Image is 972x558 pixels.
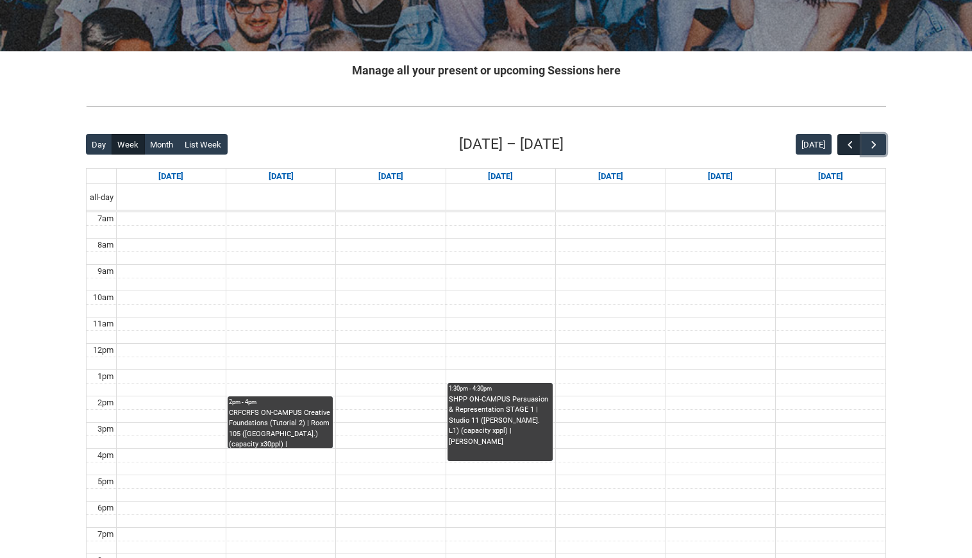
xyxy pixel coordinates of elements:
div: 5pm [95,475,116,488]
div: 2pm - 4pm [229,398,331,407]
div: 9am [95,265,116,278]
button: Next Week [862,134,886,155]
div: 7pm [95,528,116,541]
div: 3pm [95,423,116,435]
div: 1:30pm - 4:30pm [449,384,551,393]
div: 12pm [90,344,116,357]
div: SHPP ON-CAMPUS Persuasion & Representation STAGE 1 | Studio 11 ([PERSON_NAME]. L1) (capacity xppl... [449,394,551,448]
a: Go to November 4, 2025 [376,169,406,184]
img: REDU_GREY_LINE [86,99,886,113]
h2: [DATE] – [DATE] [459,133,564,155]
div: 2pm [95,396,116,409]
a: Go to November 5, 2025 [485,169,515,184]
a: Go to November 6, 2025 [596,169,626,184]
a: Go to November 2, 2025 [156,169,186,184]
button: Week [112,134,145,155]
a: Go to November 8, 2025 [816,169,846,184]
div: 7am [95,212,116,225]
a: Go to November 3, 2025 [266,169,296,184]
button: [DATE] [796,134,832,155]
a: Go to November 7, 2025 [705,169,735,184]
button: Day [86,134,112,155]
div: 11am [90,317,116,330]
div: 4pm [95,449,116,462]
button: Month [144,134,180,155]
div: CRFCRFS ON-CAMPUS Creative Foundations (Tutorial 2) | Room 105 ([GEOGRAPHIC_DATA].) (capacity x30... [229,408,331,448]
button: List Week [179,134,228,155]
h2: Manage all your present or upcoming Sessions here [86,62,886,79]
div: 1pm [95,370,116,383]
button: Previous Week [837,134,862,155]
div: 6pm [95,502,116,514]
span: all-day [87,191,116,204]
div: 8am [95,239,116,251]
div: 10am [90,291,116,304]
